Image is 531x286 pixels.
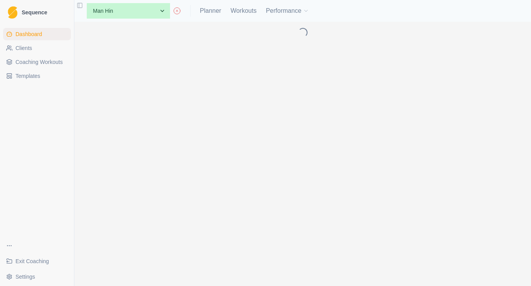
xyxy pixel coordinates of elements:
span: Dashboard [15,30,42,38]
button: Performance [266,3,309,19]
a: Coaching Workouts [3,56,71,68]
a: Dashboard [3,28,71,40]
a: Clients [3,42,71,54]
span: Clients [15,44,32,52]
a: LogoSequence [3,3,71,22]
button: Settings [3,270,71,283]
span: Sequence [22,10,47,15]
span: Exit Coaching [15,257,49,265]
a: Workouts [230,6,256,16]
span: Templates [15,72,40,80]
a: Planner [200,6,221,16]
a: Templates [3,70,71,82]
img: Logo [8,6,17,19]
a: Exit Coaching [3,255,71,267]
span: Coaching Workouts [15,58,63,66]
